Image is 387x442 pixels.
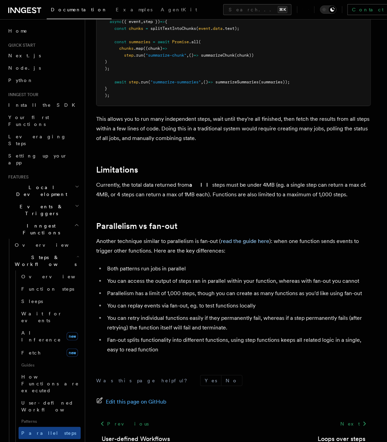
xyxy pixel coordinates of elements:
[5,111,81,130] a: Your first Functions
[96,221,178,231] a: Parallelism vs fan-out
[5,25,81,37] a: Home
[124,53,134,58] span: step
[320,5,337,14] button: Toggle dark mode
[67,349,78,357] span: new
[12,254,77,268] span: Steps & Workflows
[5,150,81,169] a: Setting up your app
[19,327,81,346] a: AI Inferencenew
[21,286,74,292] span: Function steps
[146,53,186,58] span: "summarize-chunk"
[5,203,75,217] span: Events & Triggers
[8,65,41,71] span: Node.js
[158,39,170,44] span: await
[21,299,43,304] span: Sleeps
[19,360,81,371] span: Guides
[114,80,126,84] span: await
[8,53,41,58] span: Next.js
[47,2,112,19] a: Documentation
[96,165,138,175] a: Limitations
[105,335,371,354] li: Fan-out splits functionality into different functions, using step functions keeps all related log...
[5,99,81,111] a: Install the SDK
[5,92,38,97] span: Inngest tour
[19,416,81,427] span: Patterns
[157,2,201,19] a: AgentKit
[21,330,61,342] span: AI Inference
[105,264,371,274] li: Both patterns run jobs in parallel
[5,62,81,74] a: Node.js
[116,7,152,12] span: Examples
[122,19,141,24] span: ({ event
[208,80,213,84] span: =>
[19,346,81,360] a: Fetchnew
[189,182,212,188] strong: all
[21,374,79,393] span: How Functions are executed
[21,311,62,323] span: Wait for events
[105,86,107,91] span: }
[186,53,189,58] span: ,
[161,7,197,12] span: AgentKit
[5,200,81,220] button: Events & Triggers
[8,153,67,165] span: Setting up your app
[5,184,75,198] span: Local Development
[114,39,126,44] span: const
[198,26,210,31] span: event
[198,39,201,44] span: (
[278,6,287,13] kbd: ⌘K
[201,53,235,58] span: summarizeChunk
[19,397,81,416] a: User-defined Workflows
[96,236,371,256] p: Another technique similar to parallelism is fan-out ( ): when one function sends events to trigge...
[19,283,81,295] a: Function steps
[110,19,122,24] span: async
[51,7,107,12] span: Documentation
[5,74,81,86] a: Python
[223,26,239,31] span: .text);
[112,2,157,19] a: Examples
[19,307,81,327] a: Wait for events
[210,26,213,31] span: .
[19,371,81,397] a: How Functions are executed
[150,26,196,31] span: splitTextIntoChunks
[106,397,167,407] span: Edit this page on GitHub
[96,397,167,407] a: Edit this page on GitHub
[141,19,143,24] span: ,
[5,222,74,236] span: Inngest Functions
[153,39,155,44] span: =
[5,220,81,239] button: Inngest Functions
[5,181,81,200] button: Local Development
[5,174,29,180] span: Features
[12,251,81,270] button: Steps & Workflows
[105,66,110,71] span: );
[21,430,76,436] span: Parallel steps
[336,418,371,430] a: Next
[96,377,192,384] p: Was this page helpful?
[203,80,208,84] span: ()
[8,134,66,146] span: Leveraging Steps
[105,313,371,333] li: You can retry individual functions easily if they permanently fail, whereas if a step permanently...
[235,53,254,58] span: (chunk))
[201,375,221,386] button: Yes
[21,274,92,279] span: Overview
[201,80,203,84] span: ,
[96,180,371,199] p: Currently, the total data returned from steps must be under 4MB (eg. a single step can return a m...
[150,80,201,84] span: "summarize-summaries"
[105,93,110,98] span: );
[172,39,189,44] span: Promise
[223,4,292,15] button: Search...⌘K
[8,78,33,83] span: Python
[105,301,371,311] li: You can replay events via fan-out, eg. to test functions locally
[138,80,148,84] span: .run
[143,53,146,58] span: (
[215,80,259,84] span: summarizeSummaries
[259,80,290,84] span: (summaries));
[8,102,79,108] span: Install the SDK
[213,26,223,31] span: data
[105,276,371,286] li: You can access the output of steps ran in parallel within your function, whereas with fan-out you...
[15,242,86,248] span: Overview
[194,53,198,58] span: =>
[105,59,107,64] span: )
[189,53,194,58] span: ()
[12,239,81,251] a: Overview
[67,332,78,340] span: new
[148,80,150,84] span: (
[143,19,160,24] span: step })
